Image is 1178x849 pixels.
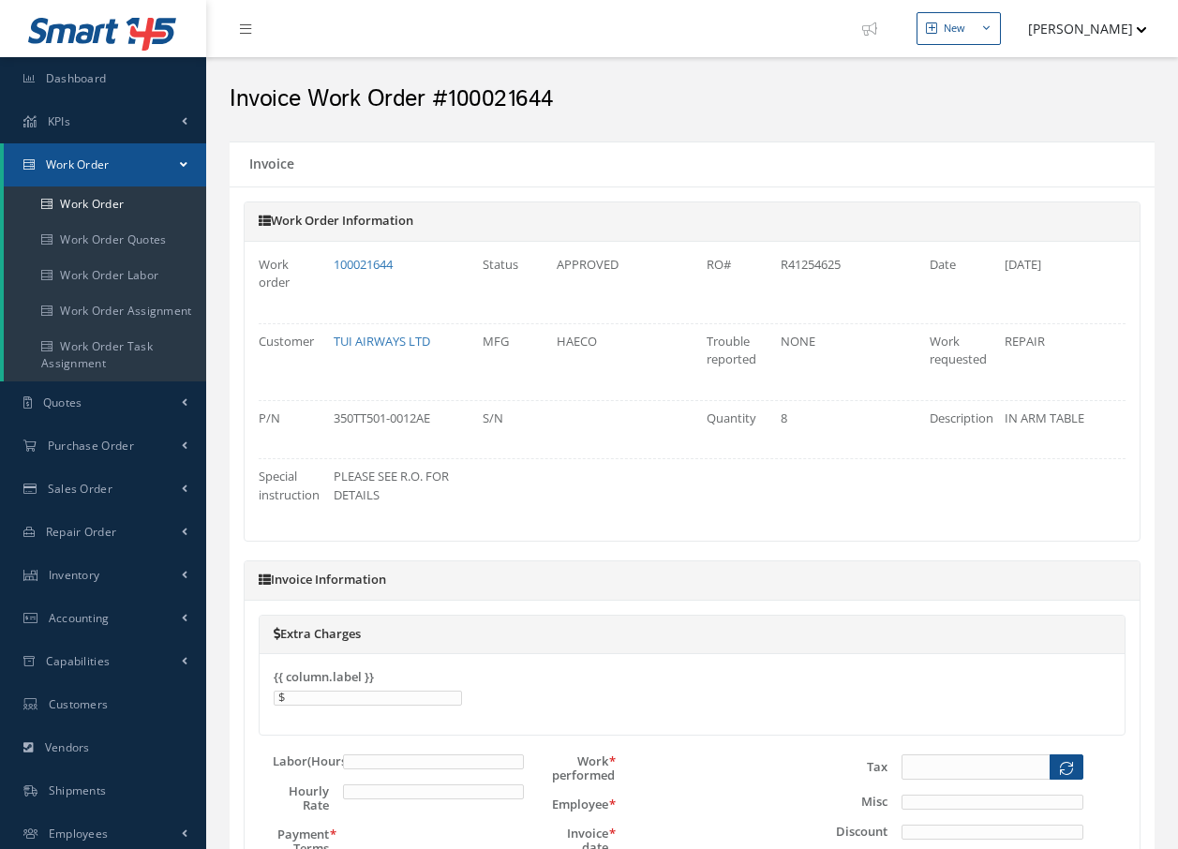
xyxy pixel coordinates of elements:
label: Work requested [916,333,991,369]
a: Work Order Quotes [4,222,206,258]
label: Misc [818,795,888,809]
span: Customers [49,696,109,712]
span: Inventory [49,567,100,583]
label: Employee [538,797,608,812]
span: Shipments [49,782,107,798]
label: {{ column.label }} [274,670,374,684]
h2: Invoice Work Order #100021644 [230,85,1155,113]
span: Dashboard [46,70,107,86]
label: P/N [245,410,320,428]
div: New [944,21,965,37]
span: R41254625 [781,256,841,273]
label: Quantity [693,410,768,428]
label: Special instruction [245,468,320,504]
label: Tax [818,760,888,774]
label: Description [916,410,991,428]
label: Labor(Hours) [259,754,329,768]
span: PLEASE SEE R.O. FOR DETAILS [334,468,449,503]
a: Work Order Task Assignment [4,329,206,381]
label: RO# [693,256,768,275]
a: Work Order [4,143,206,186]
span: [DATE] [1005,256,1041,273]
label: Status [469,256,544,275]
a: Extra Charges [274,625,361,642]
span: NONE [781,333,815,350]
span: IN ARM TABLE [1005,410,1084,426]
span: 350TT501-0012AE [334,410,430,426]
span: REPAIR [1005,333,1045,350]
span: HAECO [557,333,597,350]
a: 100021644 [334,256,393,273]
span: Employees [49,826,109,842]
a: Work Order [4,186,206,222]
button: New [917,12,1001,45]
a: Work Order Labor [4,258,206,293]
span: Accounting [49,610,110,626]
span: Work Order [46,156,110,172]
label: Work order [245,256,320,292]
span: Quotes [43,395,82,410]
label: Discount [818,825,888,839]
span: APPROVED [557,256,619,273]
h5: Work Order Information [259,214,1126,229]
span: Repair Order [46,524,117,540]
label: Work performed [538,754,608,782]
label: Hourly Rate [259,784,329,812]
label: Customer [245,333,320,351]
a: Work Order Assignment [4,293,206,329]
span: Capabilities [46,653,111,669]
span: Purchase Order [48,438,134,454]
label: Date [916,256,991,275]
a: TUI AIRWAYS LTD [334,333,430,350]
label: Trouble reported [693,333,768,369]
span: Sales Order [48,481,112,497]
span: KPIs [48,113,70,129]
label: S/N [469,410,544,428]
button: [PERSON_NAME] [1010,10,1147,47]
span: 8 [781,410,787,426]
h5: Invoice [244,150,294,172]
span: Vendors [45,739,90,755]
h5: Invoice Information [259,573,1126,588]
label: MFG [469,333,544,351]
